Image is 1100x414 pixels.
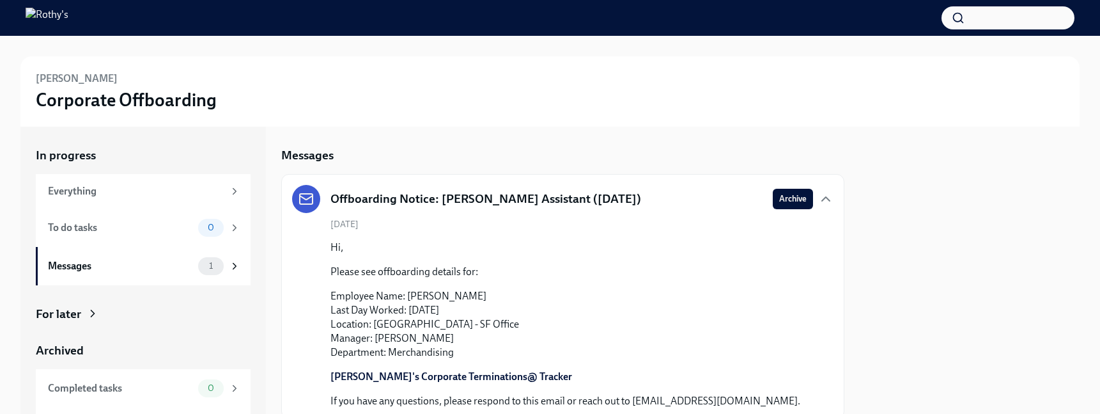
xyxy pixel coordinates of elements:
[330,394,800,408] p: If you have any questions, please respond to this email or reach out to [EMAIL_ADDRESS][DOMAIN_NA...
[773,189,813,209] button: Archive
[48,221,193,235] div: To do tasks
[330,241,800,255] p: Hi,
[36,342,251,359] a: Archived
[36,88,217,111] h3: Corporate Offboarding
[36,174,251,209] a: Everything
[200,223,222,232] span: 0
[26,8,68,28] img: Rothy's
[36,147,251,164] a: In progress
[48,381,193,395] div: Completed tasks
[330,218,359,230] span: [DATE]
[36,369,251,408] a: Completed tasks0
[36,306,251,322] a: For later
[281,147,334,164] h5: Messages
[330,191,641,207] h5: Offboarding Notice: [PERSON_NAME] Assistant ([DATE])
[36,306,81,322] div: For later
[330,289,800,360] p: Employee Name: [PERSON_NAME] Last Day Worked: [DATE] Location: [GEOGRAPHIC_DATA] - SF Office Mana...
[48,184,224,198] div: Everything
[201,261,221,271] span: 1
[36,209,251,247] a: To do tasks0
[36,247,251,285] a: Messages1
[36,72,118,86] h6: [PERSON_NAME]
[330,370,572,383] a: [PERSON_NAME]'s Corporate Terminations@ Tracker
[779,193,807,205] span: Archive
[200,383,222,393] span: 0
[330,265,800,279] p: Please see offboarding details for:
[48,259,193,273] div: Messages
